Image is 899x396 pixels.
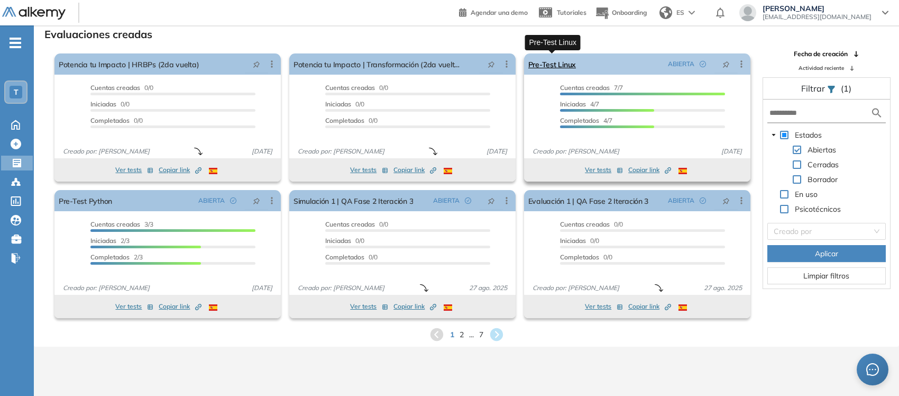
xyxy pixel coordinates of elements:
[700,61,706,67] span: check-circle
[59,190,112,211] a: Pre-Test Python
[90,116,143,124] span: 0/0
[159,300,201,313] button: Copiar link
[628,302,671,311] span: Copiar link
[560,237,599,245] span: 0/0
[325,237,364,245] span: 0/0
[795,190,818,199] span: En uso
[763,13,872,21] span: [EMAIL_ADDRESS][DOMAIN_NAME]
[159,302,201,311] span: Copiar link
[325,100,364,108] span: 0/0
[482,147,511,156] span: [DATE]
[198,196,225,205] span: ABIERTA
[799,64,844,72] span: Actividad reciente
[247,283,277,293] span: [DATE]
[585,300,623,313] button: Ver tests
[245,192,268,209] button: pushpin
[59,147,154,156] span: Creado por: [PERSON_NAME]
[450,329,454,340] span: 1
[247,147,277,156] span: [DATE]
[628,300,671,313] button: Copiar link
[700,197,706,204] span: check-circle
[325,220,375,228] span: Cuentas creadas
[585,164,623,176] button: Ver tests
[793,129,824,141] span: Estados
[325,116,364,124] span: Completados
[628,164,671,176] button: Copiar link
[90,84,140,92] span: Cuentas creadas
[480,192,503,209] button: pushpin
[59,53,199,75] a: Potencia tu Impacto | HRBPs (2da vuelta)
[90,237,116,245] span: Iniciadas
[230,197,236,204] span: check-circle
[325,100,351,108] span: Iniciadas
[595,2,647,24] button: Onboarding
[714,56,738,73] button: pushpin
[560,253,612,261] span: 0/0
[841,82,851,95] span: (1)
[90,84,153,92] span: 0/0
[480,56,503,73] button: pushpin
[479,329,483,340] span: 7
[722,60,730,68] span: pushpin
[668,59,694,69] span: ABIERTA
[560,116,612,124] span: 4/7
[90,253,143,261] span: 2/3
[253,196,260,205] span: pushpin
[795,204,841,214] span: Psicotécnicos
[245,56,268,73] button: pushpin
[560,100,586,108] span: Iniciadas
[469,329,474,340] span: ...
[805,143,838,156] span: Abiertas
[488,60,495,68] span: pushpin
[808,160,839,169] span: Cerradas
[794,49,848,59] span: Fecha de creación
[659,6,672,19] img: world
[350,300,388,313] button: Ver tests
[350,164,388,176] button: Ver tests
[560,237,586,245] span: Iniciadas
[689,11,695,15] img: arrow
[714,192,738,209] button: pushpin
[678,168,687,174] img: ESP
[722,196,730,205] span: pushpin
[325,84,388,92] span: 0/0
[866,363,879,376] span: message
[700,283,746,293] span: 27 ago. 2025
[808,145,836,155] span: Abiertas
[560,253,599,261] span: Completados
[393,302,436,311] span: Copiar link
[444,304,452,311] img: ESP
[525,35,581,50] div: Pre-Test Linux
[801,83,827,94] span: Filtrar
[560,84,623,92] span: 7/7
[90,100,116,108] span: Iniciadas
[325,237,351,245] span: Iniciadas
[870,106,883,120] img: search icon
[488,196,495,205] span: pushpin
[459,5,528,18] a: Agendar una demo
[325,220,388,228] span: 0/0
[528,147,623,156] span: Creado por: [PERSON_NAME]
[815,248,838,259] span: Aplicar
[560,84,610,92] span: Cuentas creadas
[528,283,623,293] span: Creado por: [PERSON_NAME]
[465,283,511,293] span: 27 ago. 2025
[771,132,776,138] span: caret-down
[560,100,599,108] span: 4/7
[805,158,841,171] span: Cerradas
[560,220,610,228] span: Cuentas creadas
[10,42,21,44] i: -
[676,8,684,17] span: ES
[471,8,528,16] span: Agendar una demo
[628,165,671,175] span: Copiar link
[293,283,389,293] span: Creado por: [PERSON_NAME]
[90,116,130,124] span: Completados
[325,84,375,92] span: Cuentas creadas
[90,237,130,245] span: 2/3
[557,8,586,16] span: Tutoriales
[560,116,599,124] span: Completados
[803,270,849,282] span: Limpiar filtros
[159,165,201,175] span: Copiar link
[465,197,471,204] span: check-circle
[2,7,66,20] img: Logo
